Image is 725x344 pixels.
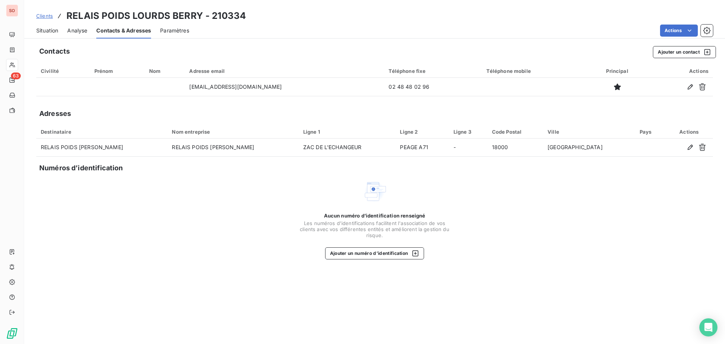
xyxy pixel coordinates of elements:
[299,139,396,157] td: ZAC DE L'ECHANGEUR
[11,73,21,79] span: 63
[384,78,482,96] td: 02 48 48 02 96
[189,68,379,74] div: Adresse email
[640,129,661,135] div: Pays
[653,46,716,58] button: Ajouter un contact
[543,139,635,157] td: [GEOGRAPHIC_DATA]
[167,139,298,157] td: RELAIS POIDS [PERSON_NAME]
[699,318,717,336] div: Open Intercom Messenger
[324,213,426,219] span: Aucun numéro d’identification renseigné
[389,68,477,74] div: Téléphone fixe
[303,129,391,135] div: Ligne 1
[395,139,449,157] td: PEAGE A71
[172,129,294,135] div: Nom entreprise
[66,9,246,23] h3: RELAIS POIDS LOURDS BERRY - 210334
[591,68,643,74] div: Principal
[299,220,450,238] span: Les numéros d'identifications facilitent l'association de vos clients avec vos différentes entité...
[548,129,631,135] div: Ville
[492,129,538,135] div: Code Postal
[487,139,543,157] td: 18000
[454,129,483,135] div: Ligne 3
[39,163,123,173] h5: Numéros d’identification
[160,27,189,34] span: Paramètres
[6,327,18,339] img: Logo LeanPay
[325,247,424,259] button: Ajouter un numéro d’identification
[94,68,140,74] div: Prénom
[400,129,444,135] div: Ligne 2
[660,25,698,37] button: Actions
[185,78,384,96] td: [EMAIL_ADDRESS][DOMAIN_NAME]
[41,129,163,135] div: Destinataire
[652,68,708,74] div: Actions
[149,68,180,74] div: Nom
[41,68,85,74] div: Civilité
[670,129,708,135] div: Actions
[6,5,18,17] div: SO
[362,179,387,204] img: Empty state
[96,27,151,34] span: Contacts & Adresses
[36,27,58,34] span: Situation
[36,139,167,157] td: RELAIS POIDS [PERSON_NAME]
[36,12,53,20] a: Clients
[39,108,71,119] h5: Adresses
[39,46,70,57] h5: Contacts
[486,68,582,74] div: Téléphone mobile
[67,27,87,34] span: Analyse
[36,13,53,19] span: Clients
[449,139,487,157] td: -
